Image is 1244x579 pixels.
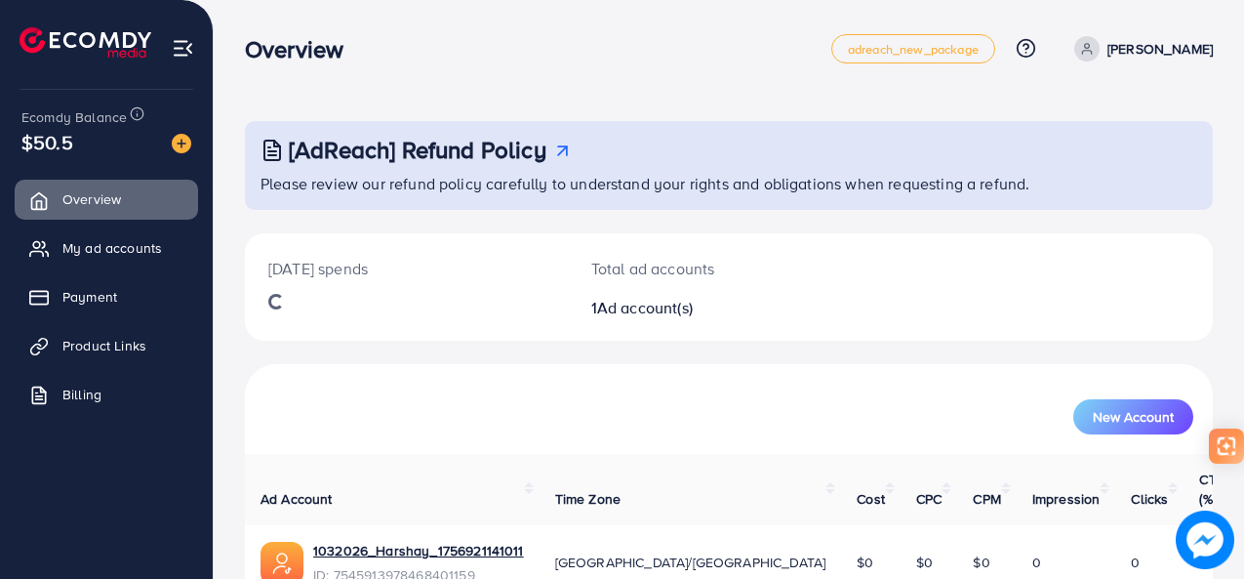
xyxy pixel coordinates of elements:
[1073,399,1193,434] button: New Account
[591,299,786,317] h2: 1
[15,180,198,219] a: Overview
[1199,470,1224,509] span: CTR (%)
[172,37,194,60] img: menu
[1107,37,1213,61] p: [PERSON_NAME]
[1093,410,1174,424] span: New Account
[62,336,146,355] span: Product Links
[973,553,989,572] span: $0
[15,277,198,316] a: Payment
[313,541,524,560] a: 1032026_Harshay_1756921141011
[555,553,826,572] span: [GEOGRAPHIC_DATA]/[GEOGRAPHIC_DATA]
[62,287,117,307] span: Payment
[1066,36,1213,62] a: [PERSON_NAME]
[1176,511,1234,569] img: image
[245,35,359,63] h3: Overview
[848,43,979,56] span: adreach_new_package
[916,553,933,572] span: $0
[857,489,885,509] span: Cost
[555,489,621,509] span: Time Zone
[597,297,693,318] span: Ad account(s)
[21,107,127,127] span: Ecomdy Balance
[1131,489,1168,509] span: Clicks
[15,228,198,268] a: My ad accounts
[289,136,546,164] h3: [AdReach] Refund Policy
[831,34,995,63] a: adreach_new_package
[21,128,73,156] span: $50.5
[20,27,151,58] img: logo
[62,385,101,404] span: Billing
[268,257,544,280] p: [DATE] spends
[15,326,198,365] a: Product Links
[261,489,333,509] span: Ad Account
[1131,553,1140,572] span: 0
[916,489,942,509] span: CPC
[62,189,121,209] span: Overview
[172,134,191,153] img: image
[15,375,198,414] a: Billing
[62,238,162,258] span: My ad accounts
[857,553,873,572] span: $0
[1032,489,1101,509] span: Impression
[261,172,1201,195] p: Please review our refund policy carefully to understand your rights and obligations when requesti...
[1032,553,1041,572] span: 0
[591,257,786,280] p: Total ad accounts
[973,489,1000,509] span: CPM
